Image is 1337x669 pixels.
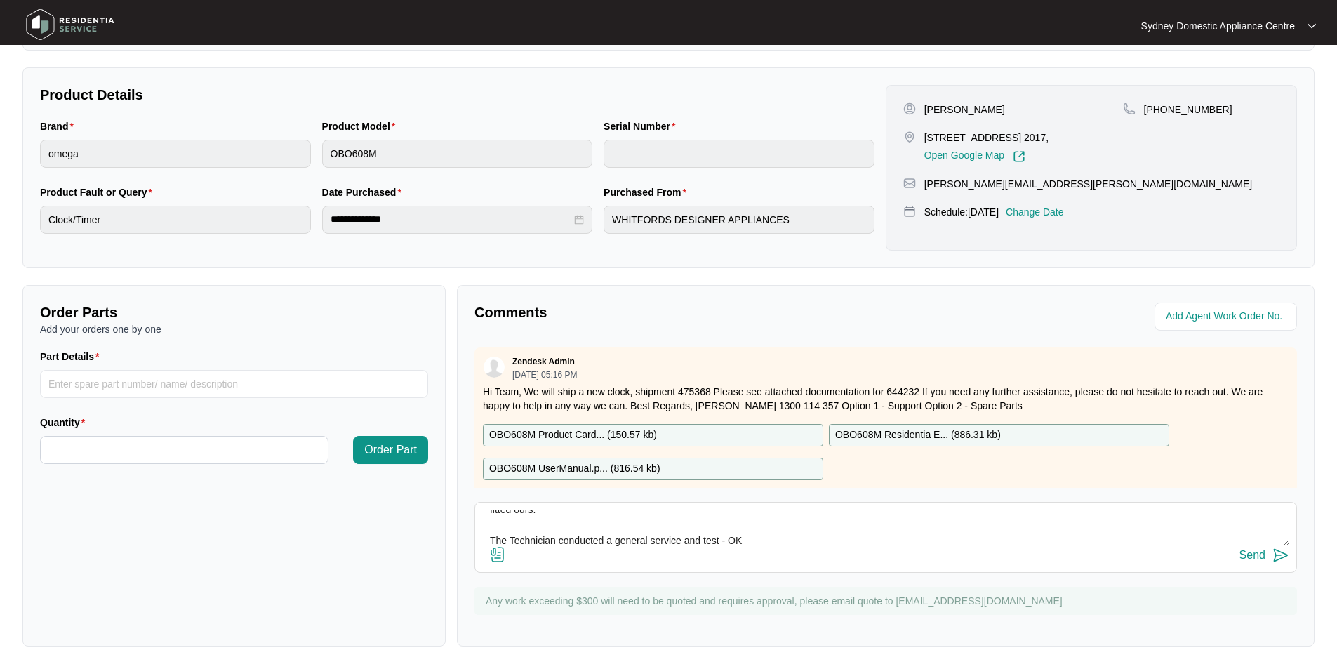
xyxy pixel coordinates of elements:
p: Hi Team, We will ship a new clock, shipment 475368 Please see attached documentation for 644232 I... [483,385,1289,413]
img: send-icon.svg [1272,547,1289,564]
p: OBO608M Product Card... ( 150.57 kb ) [489,428,657,443]
textarea: FAULT REPORTED: clock not on / Not heating. heat went initially; the clock is now not on at all. ... [482,510,1289,546]
p: Order Parts [40,303,428,322]
input: Quantity [41,437,328,463]
div: Send [1239,549,1265,562]
label: Date Purchased [322,185,407,199]
label: Purchased From [604,185,692,199]
img: user.svg [484,357,505,378]
button: Order Part [353,436,428,464]
label: Serial Number [604,119,681,133]
input: Product Model [322,140,593,168]
button: Send [1239,546,1289,565]
img: residentia service logo [21,4,119,46]
img: map-pin [903,131,916,143]
img: file-attachment-doc.svg [489,546,506,563]
input: Brand [40,140,311,168]
p: [PHONE_NUMBER] [1144,102,1232,117]
p: OBO608M Residentia E... ( 886.31 kb ) [835,428,1001,443]
img: map-pin [1123,102,1136,115]
a: Open Google Map [924,150,1025,163]
input: Serial Number [604,140,874,168]
p: [STREET_ADDRESS] 2017, [924,131,1049,145]
img: user-pin [903,102,916,115]
p: [DATE] 05:16 PM [512,371,577,379]
p: Schedule: [DATE] [924,205,999,219]
label: Product Model [322,119,401,133]
img: map-pin [903,205,916,218]
label: Quantity [40,416,91,430]
input: Date Purchased [331,212,572,227]
input: Add Agent Work Order No. [1166,308,1289,325]
p: Sydney Domestic Appliance Centre [1141,19,1295,33]
p: Add your orders one by one [40,322,428,336]
p: Product Details [40,85,874,105]
label: Brand [40,119,79,133]
label: Product Fault or Query [40,185,158,199]
p: OBO608M UserManual.p... ( 816.54 kb ) [489,461,660,477]
input: Product Fault or Query [40,206,311,234]
p: Comments [474,303,876,322]
input: Purchased From [604,206,874,234]
img: Link-External [1013,150,1025,163]
img: dropdown arrow [1308,22,1316,29]
input: Part Details [40,370,428,398]
span: Order Part [364,442,417,458]
p: [PERSON_NAME][EMAIL_ADDRESS][PERSON_NAME][DOMAIN_NAME] [924,177,1253,191]
p: Any work exceeding $300 will need to be quoted and requires approval, please email quote to [EMAI... [486,594,1290,608]
p: Zendesk Admin [512,356,575,367]
img: map-pin [903,177,916,190]
p: Change Date [1006,205,1064,219]
p: [PERSON_NAME] [924,102,1005,117]
label: Part Details [40,350,105,364]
